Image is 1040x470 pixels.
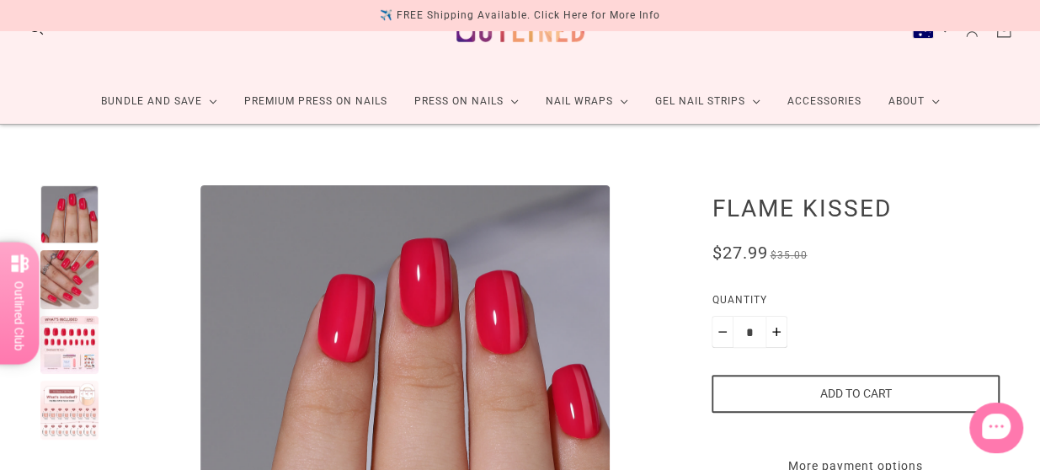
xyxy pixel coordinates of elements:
a: Premium Press On Nails [231,79,401,124]
span: $35.00 [770,249,807,261]
button: Add to cart [712,375,1000,413]
div: ✈️ FREE Shipping Available. Click Here for More Info [380,7,660,24]
a: About [875,79,953,124]
label: Quantity [712,291,1000,316]
a: Accessories [774,79,875,124]
button: Minus [712,316,733,348]
span: $27.99 [712,243,767,263]
a: Bundle and Save [88,79,231,124]
h1: Flame Kissed [712,194,1000,222]
button: Plus [765,316,787,348]
a: Gel Nail Strips [642,79,774,124]
a: Nail Wraps [532,79,642,124]
a: Press On Nails [401,79,532,124]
